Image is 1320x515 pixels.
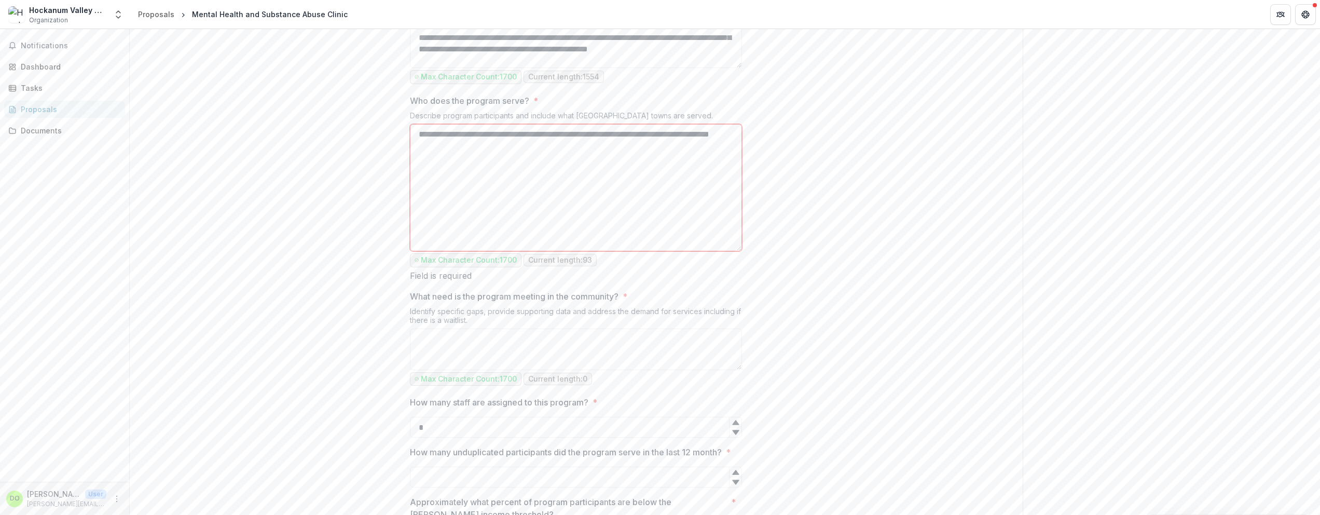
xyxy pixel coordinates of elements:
[134,7,352,22] nav: breadcrumb
[410,307,742,329] div: Identify specific gaps, provide supporting data and address the demand for services including if ...
[410,111,742,124] div: Describe program participants and include what [GEOGRAPHIC_DATA] towns are served.
[421,256,517,265] p: Max Character Count: 1700
[111,4,126,25] button: Open entity switcher
[1270,4,1291,25] button: Partners
[8,6,25,23] img: Hockanum Valley Community Council, Inc.
[29,5,107,16] div: Hockanum Valley Community Council, Inc.
[4,37,125,54] button: Notifications
[21,42,121,50] span: Notifications
[192,9,348,20] div: Mental Health and Substance Abuse Clinic
[528,375,587,384] p: Current length: 0
[410,269,742,282] div: Field is required
[111,493,123,505] button: More
[29,16,68,25] span: Organization
[1295,4,1316,25] button: Get Help
[138,9,174,20] div: Proposals
[4,58,125,75] a: Dashboard
[410,446,722,458] p: How many unduplicated participants did the program serve in the last 12 month?
[85,490,106,499] p: User
[21,83,117,93] div: Tasks
[528,73,599,82] p: Current length: 1554
[21,104,117,115] div: Proposals
[421,73,517,82] p: Max Character Count: 1700
[410,290,618,303] p: What need is the program meeting in the community?
[27,499,106,509] p: [PERSON_NAME][EMAIL_ADDRESS][DOMAIN_NAME]
[4,79,125,97] a: Tasks
[410,396,588,409] p: How many staff are assigned to this program?
[4,101,125,118] a: Proposals
[21,125,117,136] div: Documents
[4,122,125,139] a: Documents
[21,61,117,72] div: Dashboard
[528,256,592,265] p: Current length: 93
[410,94,529,107] p: Who does the program serve?
[27,489,81,499] p: [PERSON_NAME]
[421,375,517,384] p: Max Character Count: 1700
[10,495,20,502] div: David O'Rourke
[134,7,178,22] a: Proposals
